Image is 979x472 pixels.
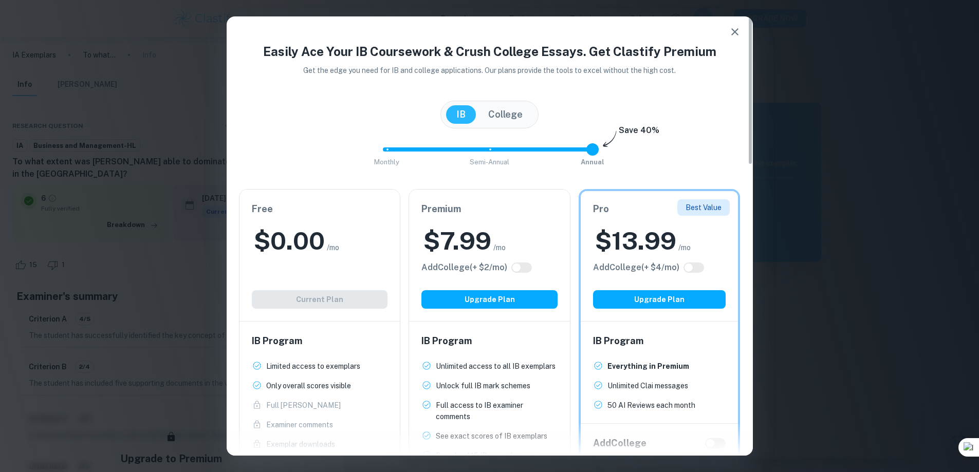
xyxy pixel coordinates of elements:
[446,105,476,124] button: IB
[239,42,741,61] h4: Easily Ace Your IB Coursework & Crush College Essays. Get Clastify Premium
[421,261,507,274] h6: Click to see all the additional College features.
[266,361,360,372] p: Limited access to exemplars
[252,334,388,348] h6: IB Program
[254,224,325,257] h2: $ 0.00
[289,65,690,76] p: Get the edge you need for IB and college applications. Our plans provide the tools to excel witho...
[266,400,341,411] p: Full [PERSON_NAME]
[595,224,676,257] h2: $ 13.99
[423,224,491,257] h2: $ 7.99
[603,130,617,148] img: subscription-arrow.svg
[266,380,351,391] p: Only overall scores visible
[581,158,604,166] span: Annual
[252,202,388,216] h6: Free
[421,202,558,216] h6: Premium
[478,105,533,124] button: College
[421,290,558,309] button: Upgrade Plan
[607,400,695,411] p: 50 AI Reviews each month
[593,202,726,216] h6: Pro
[607,380,688,391] p: Unlimited Clai messages
[421,334,558,348] h6: IB Program
[678,242,691,253] span: /mo
[593,334,726,348] h6: IB Program
[493,242,506,253] span: /mo
[266,419,333,430] p: Examiner comments
[470,158,509,166] span: Semi-Annual
[327,242,339,253] span: /mo
[436,380,530,391] p: Unlock full IB mark schemes
[593,261,679,274] h6: Click to see all the additional College features.
[436,361,556,372] p: Unlimited access to all IB exemplars
[593,290,726,309] button: Upgrade Plan
[607,361,689,372] p: Everything in Premium
[619,124,659,142] h6: Save 40%
[374,158,399,166] span: Monthly
[436,400,558,422] p: Full access to IB examiner comments
[686,202,722,213] p: Best Value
